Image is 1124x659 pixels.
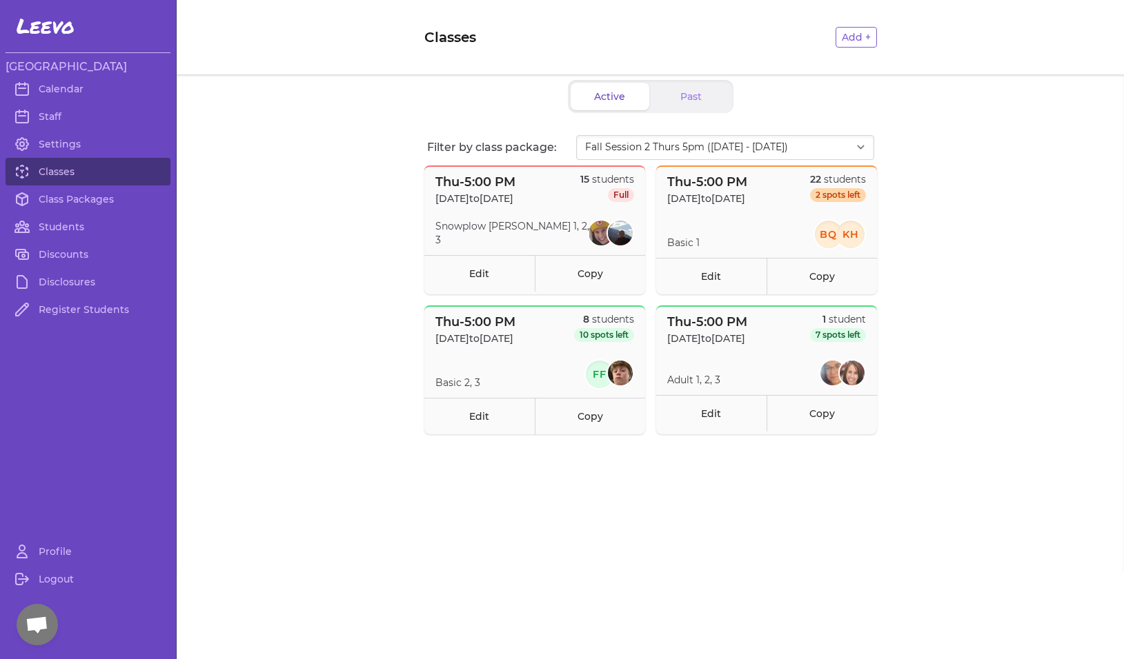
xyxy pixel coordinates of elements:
p: Adult 1, 2, 3 [667,373,720,387]
span: 15 [580,173,589,185]
a: Disclosures [6,268,170,296]
a: Register Students [6,296,170,323]
a: Edit [424,398,535,434]
a: Class Packages [6,185,170,213]
span: 7 spots left [810,328,866,342]
span: Leevo [17,14,75,39]
a: Discounts [6,241,170,268]
text: FF [592,368,607,381]
span: 2 spots left [810,188,866,202]
p: students [574,312,634,326]
button: Add + [836,27,877,48]
a: Classes [6,158,170,185]
p: Snowplow [PERSON_NAME] 1, 2, 3 [435,219,589,247]
a: Profile [6,538,170,565]
span: 1 [822,313,826,325]
button: Active [571,83,649,110]
p: Basic 1 [667,236,700,250]
p: students [810,172,866,186]
a: Edit [424,255,535,292]
a: Staff [6,103,170,130]
p: Thu - 5:00 PM [435,312,515,332]
span: 10 spots left [574,328,634,342]
a: Logout [6,565,170,593]
a: Copy [535,255,645,292]
p: [DATE] to [DATE] [667,192,747,205]
span: 22 [810,173,821,185]
p: Filter by class package: [427,139,576,156]
p: [DATE] to [DATE] [435,332,515,345]
a: Edit [656,258,767,294]
span: 8 [583,313,589,325]
a: Copy [535,398,645,434]
h3: [GEOGRAPHIC_DATA] [6,59,170,75]
a: Calendar [6,75,170,103]
a: Settings [6,130,170,158]
p: Thu - 5:00 PM [667,312,747,332]
p: [DATE] to [DATE] [435,192,515,205]
a: Copy [767,395,877,432]
p: students [580,172,634,186]
p: student [810,312,866,326]
p: Thu - 5:00 PM [435,172,515,192]
a: Edit [656,395,767,432]
button: Past [652,83,731,110]
p: [DATE] to [DATE] [667,332,747,345]
div: Open chat [17,604,58,645]
a: Students [6,213,170,241]
text: BQ [820,228,838,241]
text: KH [842,228,859,241]
span: Full [608,188,634,202]
p: Thu - 5:00 PM [667,172,747,192]
a: Copy [767,258,877,294]
p: Basic 2, 3 [435,376,480,389]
